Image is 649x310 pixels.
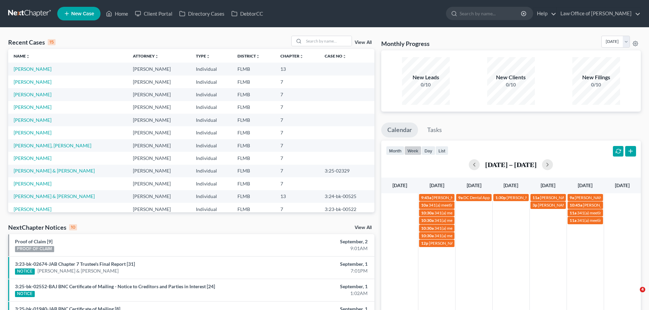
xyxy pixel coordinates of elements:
[190,203,232,215] td: Individual
[570,195,574,200] span: 9a
[381,123,418,137] a: Calendar
[275,139,319,152] td: 7
[402,74,450,81] div: New Leads
[127,126,190,139] td: [PERSON_NAME]
[570,210,576,215] span: 11a
[541,182,555,188] span: [DATE]
[190,165,232,177] td: Individual
[355,40,372,45] a: View All
[232,203,275,215] td: FLMB
[48,39,56,45] div: 15
[421,195,431,200] span: 9:45a
[71,11,94,16] span: New Case
[155,54,159,59] i: unfold_more
[254,261,368,267] div: September, 1
[275,114,319,126] td: 7
[127,88,190,101] td: [PERSON_NAME]
[232,76,275,88] td: FLMB
[538,202,615,208] span: [PERSON_NAME] FC hearing Duval County
[275,76,319,88] td: 7
[127,139,190,152] td: [PERSON_NAME]
[570,202,582,208] span: 10:45a
[127,165,190,177] td: [PERSON_NAME]
[232,114,275,126] td: FLMB
[421,146,435,155] button: day
[254,283,368,290] div: September, 1
[432,195,496,200] span: [PERSON_NAME] coming in for 341
[534,7,556,20] a: Help
[15,261,135,267] a: 3:23-bk-02674-JAB Chapter 7 Trustee's Final Report [31]
[14,155,51,161] a: [PERSON_NAME]
[127,177,190,190] td: [PERSON_NAME]
[504,182,518,188] span: [DATE]
[386,146,404,155] button: month
[127,76,190,88] td: [PERSON_NAME]
[404,146,421,155] button: week
[626,287,642,303] iframe: Intercom live chat
[467,182,481,188] span: [DATE]
[206,54,210,59] i: unfold_more
[190,152,232,164] td: Individual
[319,190,374,203] td: 3:24-bk-00525
[190,88,232,101] td: Individual
[127,101,190,114] td: [PERSON_NAME]
[458,195,463,200] span: 9a
[15,291,35,297] div: NOTICE
[299,54,304,59] i: unfold_more
[237,53,260,59] a: Districtunfold_more
[132,7,176,20] a: Client Portal
[435,146,448,155] button: list
[275,63,319,75] td: 13
[460,7,522,20] input: Search by name...
[325,53,346,59] a: Case Nounfold_more
[8,223,77,231] div: NextChapter Notices
[196,53,210,59] a: Typeunfold_more
[127,203,190,215] td: [PERSON_NAME]
[434,210,500,215] span: 341(a) meeting for [PERSON_NAME]
[232,190,275,203] td: FLMB
[232,88,275,101] td: FLMB
[485,161,537,168] h2: [DATE] – [DATE]
[232,177,275,190] td: FLMB
[429,241,531,246] span: [PERSON_NAME]- [EMAIL_ADDRESS][DOMAIN_NAME]
[275,203,319,215] td: 7
[103,7,132,20] a: Home
[421,241,428,246] span: 12p
[14,193,95,199] a: [PERSON_NAME] & [PERSON_NAME]
[275,88,319,101] td: 7
[190,114,232,126] td: Individual
[127,114,190,126] td: [PERSON_NAME]
[14,104,51,110] a: [PERSON_NAME]
[577,218,643,223] span: 341(a) meeting for [PERSON_NAME]
[228,7,266,20] a: DebtorCC
[319,165,374,177] td: 3:25-02329
[575,195,633,200] span: [PERSON_NAME] paying $500??
[127,63,190,75] td: [PERSON_NAME]
[572,74,620,81] div: New Filings
[232,139,275,152] td: FLMB
[319,203,374,215] td: 3:23-bk-00522
[15,239,52,244] a: Proof of Claim [9]
[254,238,368,245] div: September, 2
[8,38,56,46] div: Recent Cases
[14,206,51,212] a: [PERSON_NAME]
[254,245,368,252] div: 9:01AM
[275,190,319,203] td: 13
[421,226,434,231] span: 10:30a
[232,63,275,75] td: FLMB
[14,181,51,186] a: [PERSON_NAME]
[434,226,500,231] span: 341(a) meeting for [PERSON_NAME]
[190,76,232,88] td: Individual
[190,177,232,190] td: Individual
[133,53,159,59] a: Attorneyunfold_more
[176,7,228,20] a: Directory Cases
[232,126,275,139] td: FLMB
[275,152,319,164] td: 7
[232,165,275,177] td: FLMB
[532,202,537,208] span: 3p
[342,54,346,59] i: unfold_more
[280,53,304,59] a: Chapterunfold_more
[15,268,35,275] div: NOTICE
[14,53,30,59] a: Nameunfold_more
[69,224,77,230] div: 10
